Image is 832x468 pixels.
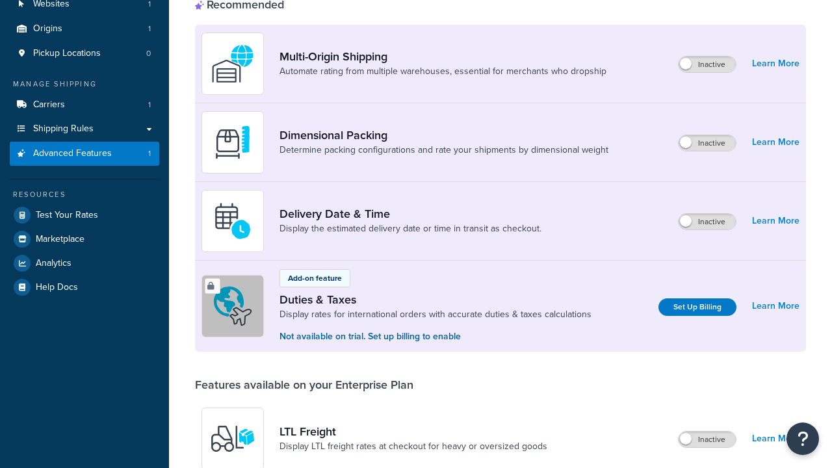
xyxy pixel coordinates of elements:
[10,93,159,117] li: Carriers
[279,144,608,157] a: Determine packing configurations and rate your shipments by dimensional weight
[10,42,159,66] a: Pickup Locations0
[36,258,71,269] span: Analytics
[752,133,799,151] a: Learn More
[210,416,255,461] img: y79ZsPf0fXUFUhFXDzUgf+ktZg5F2+ohG75+v3d2s1D9TjoU8PiyCIluIjV41seZevKCRuEjTPPOKHJsQcmKCXGdfprl3L4q7...
[10,17,159,41] a: Origins1
[10,142,159,166] li: Advanced Features
[279,128,608,142] a: Dimensional Packing
[279,222,541,235] a: Display the estimated delivery date or time in transit as checkout.
[33,123,94,135] span: Shipping Rules
[752,297,799,315] a: Learn More
[36,234,84,245] span: Marketplace
[148,99,151,110] span: 1
[36,210,98,221] span: Test Your Rates
[10,252,159,275] a: Analytics
[279,207,541,221] a: Delivery Date & Time
[195,378,413,392] div: Features available on your Enterprise Plan
[148,148,151,159] span: 1
[679,57,736,72] label: Inactive
[10,17,159,41] li: Origins
[10,79,159,90] div: Manage Shipping
[279,49,606,64] a: Multi-Origin Shipping
[679,214,736,229] label: Inactive
[148,23,151,34] span: 1
[279,65,606,78] a: Automate rating from multiple warehouses, essential for merchants who dropship
[752,55,799,73] a: Learn More
[279,308,591,321] a: Display rates for international orders with accurate duties & taxes calculations
[10,276,159,299] a: Help Docs
[279,330,591,344] p: Not available on trial. Set up billing to enable
[210,41,255,86] img: WatD5o0RtDAAAAAElFTkSuQmCC
[33,23,62,34] span: Origins
[752,212,799,230] a: Learn More
[33,48,101,59] span: Pickup Locations
[10,117,159,141] a: Shipping Rules
[10,93,159,117] a: Carriers1
[10,203,159,227] a: Test Your Rates
[10,42,159,66] li: Pickup Locations
[210,120,255,165] img: DTVBYsAAAAAASUVORK5CYII=
[786,422,819,455] button: Open Resource Center
[679,432,736,447] label: Inactive
[33,148,112,159] span: Advanced Features
[33,99,65,110] span: Carriers
[146,48,151,59] span: 0
[279,440,547,453] a: Display LTL freight rates at checkout for heavy or oversized goods
[36,282,78,293] span: Help Docs
[658,298,736,316] a: Set Up Billing
[10,189,159,200] div: Resources
[752,430,799,448] a: Learn More
[279,292,591,307] a: Duties & Taxes
[10,227,159,251] a: Marketplace
[210,198,255,244] img: gfkeb5ejjkALwAAAABJRU5ErkJggg==
[288,272,342,284] p: Add-on feature
[679,135,736,151] label: Inactive
[279,424,547,439] a: LTL Freight
[10,142,159,166] a: Advanced Features1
